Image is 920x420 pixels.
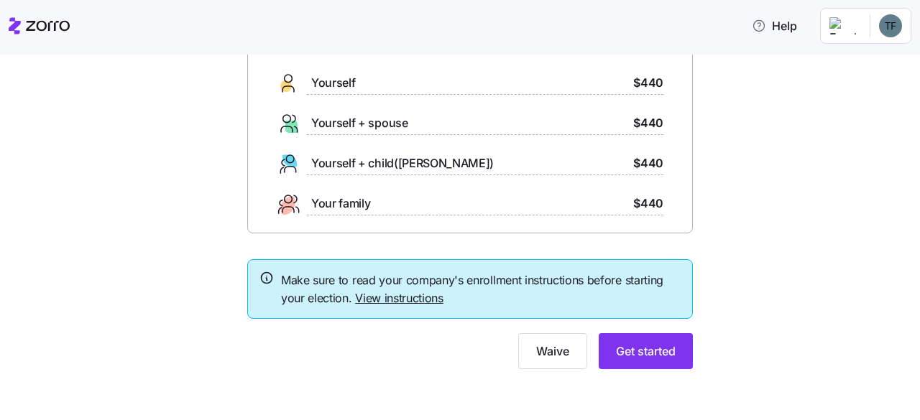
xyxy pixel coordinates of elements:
span: Make sure to read your company's enrollment instructions before starting your election. [281,271,681,307]
button: Waive [518,333,587,369]
span: Yourself [311,74,355,92]
img: efba2491e83d2947203ac56e98fc7221 [879,14,902,37]
span: $440 [633,195,663,213]
a: View instructions [355,291,443,305]
span: Your family [311,195,370,213]
span: Yourself + spouse [311,114,408,132]
span: Yourself + child([PERSON_NAME]) [311,154,494,172]
button: Get started [599,333,693,369]
span: $440 [633,74,663,92]
span: Waive [536,342,569,360]
button: Help [740,11,809,40]
img: Employer logo [829,17,858,34]
span: Get started [616,342,676,360]
span: $440 [633,154,663,172]
span: $440 [633,114,663,132]
span: Help [752,17,797,34]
